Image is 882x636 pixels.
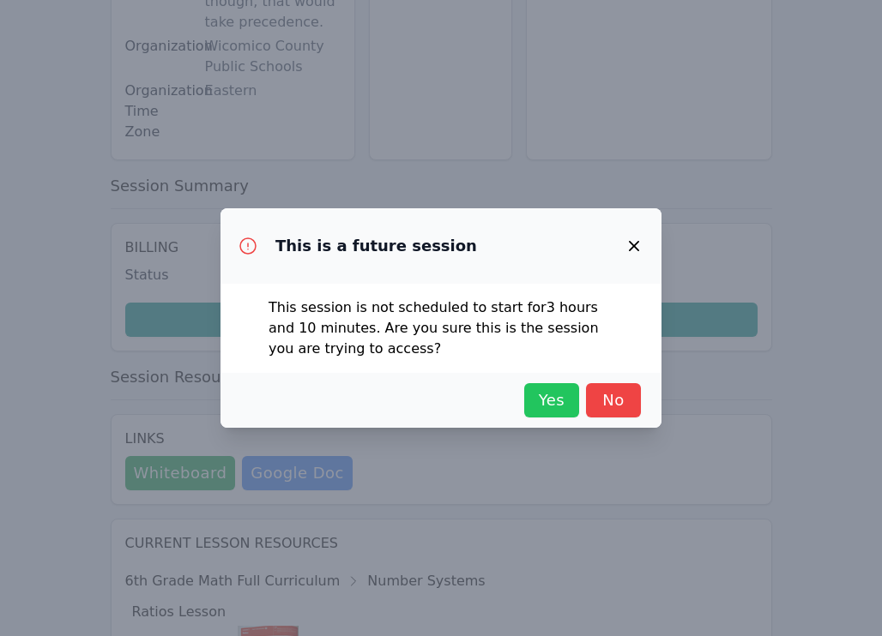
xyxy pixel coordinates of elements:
[595,388,632,412] span: No
[533,388,571,412] span: Yes
[524,383,579,417] button: Yes
[269,297,613,359] p: This session is not scheduled to start for 3 hours and 10 minutes . Are you sure this is the sess...
[275,236,477,256] h3: This is a future session
[586,383,641,417] button: No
